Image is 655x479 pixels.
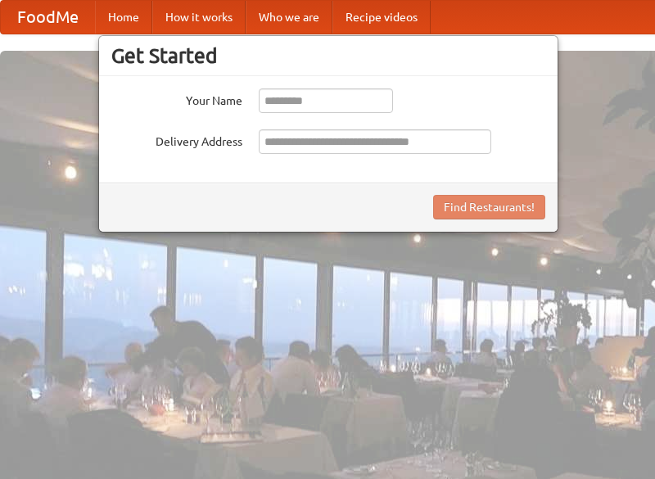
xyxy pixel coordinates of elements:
a: Recipe videos [332,1,431,34]
label: Delivery Address [111,129,242,150]
label: Your Name [111,88,242,109]
button: Find Restaurants! [433,195,545,219]
a: FoodMe [1,1,95,34]
h3: Get Started [111,43,545,68]
a: How it works [152,1,246,34]
a: Who we are [246,1,332,34]
a: Home [95,1,152,34]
